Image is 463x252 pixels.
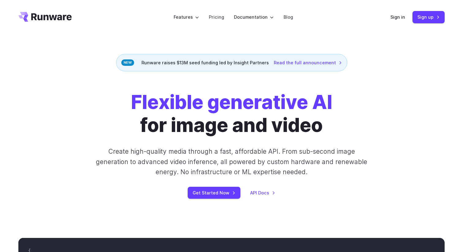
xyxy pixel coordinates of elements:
[116,54,347,71] div: Runware raises $13M seed funding led by Insight Partners
[250,189,275,196] a: API Docs
[188,187,240,199] a: Get Started Now
[284,13,293,21] a: Blog
[18,12,72,22] a: Go to /
[412,11,445,23] a: Sign up
[274,59,342,66] a: Read the full announcement
[234,13,274,21] label: Documentation
[209,13,224,21] a: Pricing
[131,91,332,114] strong: Flexible generative AI
[390,13,405,21] a: Sign in
[95,146,368,177] p: Create high-quality media through a fast, affordable API. From sub-second image generation to adv...
[131,91,332,137] h1: for image and video
[174,13,199,21] label: Features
